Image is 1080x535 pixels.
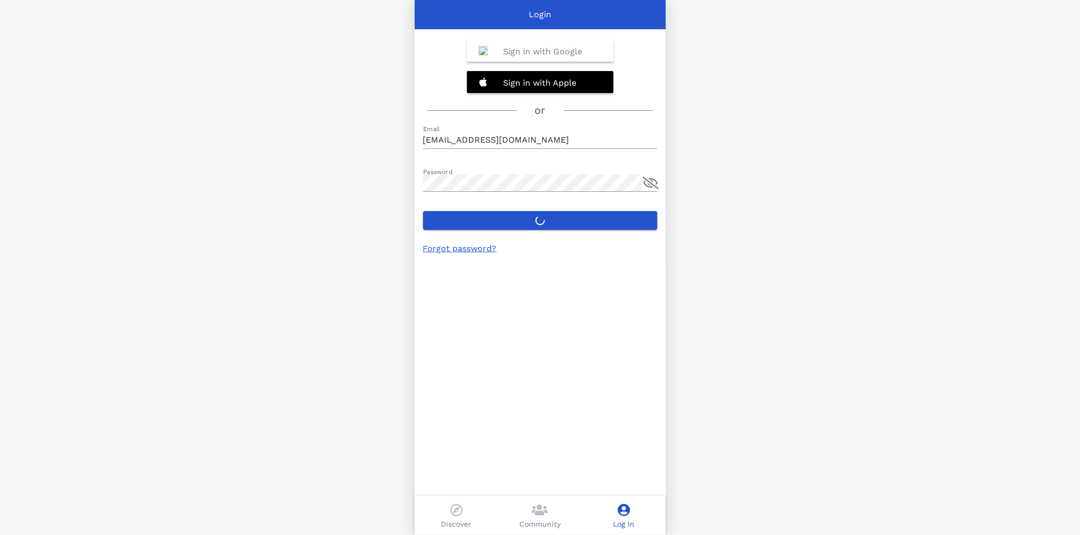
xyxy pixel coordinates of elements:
[535,102,545,119] h3: or
[519,519,561,530] p: Community
[643,177,659,189] button: append icon
[529,8,551,21] p: Login
[423,243,497,253] a: Forgot password?
[504,78,577,88] b: Sign in with Apple
[479,77,488,87] img: 20201228132320%21Apple_logo_white.svg
[504,46,583,56] b: Sign in with Google
[613,519,634,530] p: Log In
[441,519,472,530] p: Discover
[479,46,488,55] img: Google_%22G%22_Logo.svg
